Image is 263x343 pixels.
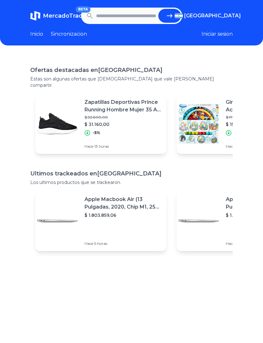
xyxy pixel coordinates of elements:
[30,30,43,38] a: Inicio
[175,13,183,18] img: Argentina
[30,66,233,74] h1: Ofertas destacadas en [GEOGRAPHIC_DATA]
[35,93,167,154] a: Featured imageZapatillas Deportivas Prince Running Hombre Mujer 35 Al 45$ 32.800,00$ 31.160,00-5%...
[76,6,91,13] span: BETA
[30,179,233,186] p: Los ultimos productos que se trackearon.
[85,115,161,120] p: $ 32.800,00
[202,30,233,38] button: Iniciar sesion
[85,144,161,149] p: Hace 13 horas
[85,196,161,211] p: Apple Macbook Air (13 Pulgadas, 2020, Chip M1, 256 Gb De Ssd, 8 Gb De Ram) - Plata
[85,212,161,218] p: $ 1.803.859,06
[85,98,161,114] p: Zapatillas Deportivas Prince Running Hombre Mujer 35 Al 45
[30,11,40,21] img: MercadoTrack
[85,241,161,246] p: Hace 5 horas
[35,199,79,243] img: Featured image
[30,11,81,21] a: MercadoTrackBETA
[35,102,79,146] img: Featured image
[177,102,221,146] img: Featured image
[35,191,167,251] a: Featured imageApple Macbook Air (13 Pulgadas, 2020, Chip M1, 256 Gb De Ssd, 8 Gb De Ram) - Plata$...
[51,30,87,38] a: Sincronizacion
[184,12,241,20] span: [GEOGRAPHIC_DATA]
[175,12,233,20] button: [GEOGRAPHIC_DATA]
[43,12,85,19] span: MercadoTrack
[85,121,161,127] p: $ 31.160,00
[30,76,233,88] p: Estas son algunas ofertas que [DEMOGRAPHIC_DATA] que vale [PERSON_NAME] compartir.
[93,130,100,135] p: -5%
[177,199,221,243] img: Featured image
[30,169,233,178] h1: Ultimos trackeados en [GEOGRAPHIC_DATA]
